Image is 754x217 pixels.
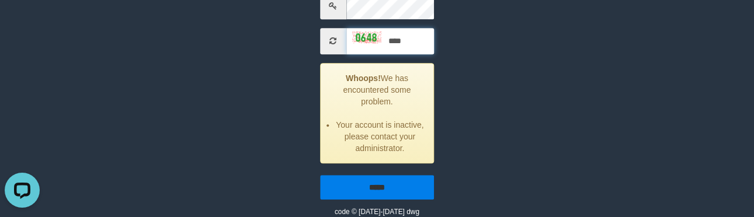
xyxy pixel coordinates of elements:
img: captcha [352,32,381,43]
div: We has encountered some problem. [320,63,434,163]
strong: Whoops! [346,73,381,83]
li: Your account is inactive, please contact your administrator. [335,119,425,154]
button: Open LiveChat chat widget [5,5,40,40]
small: code © [DATE]-[DATE] dwg [335,208,419,216]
